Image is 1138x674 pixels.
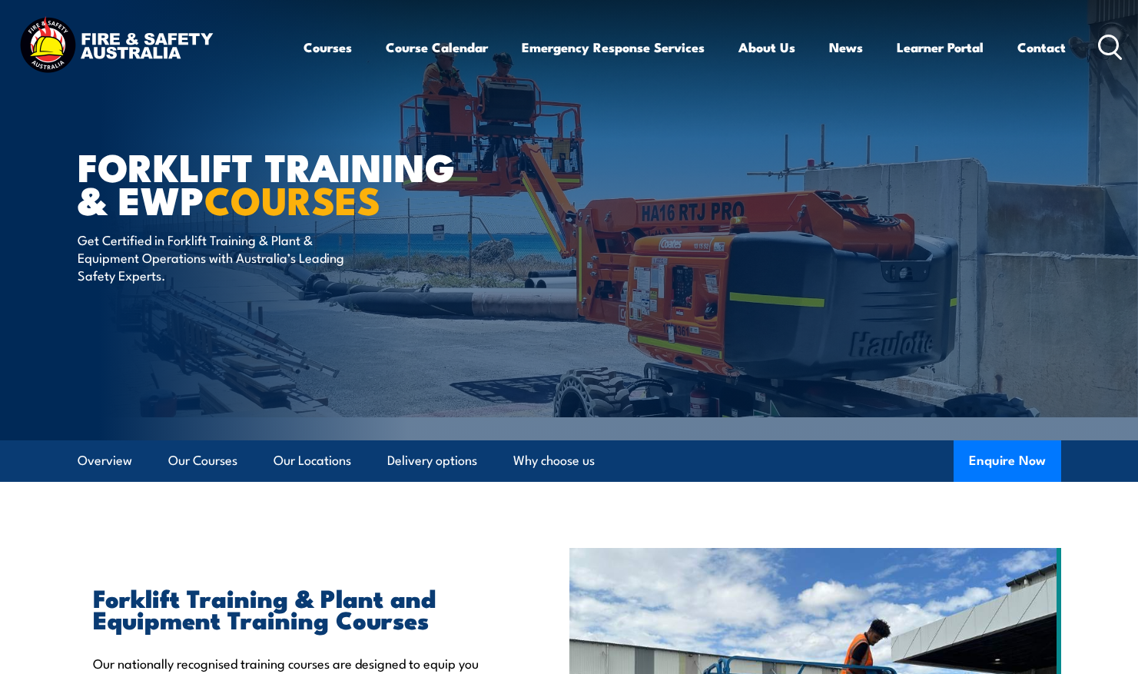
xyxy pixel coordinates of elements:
[829,27,863,68] a: News
[738,27,795,68] a: About Us
[522,27,705,68] a: Emergency Response Services
[387,440,477,481] a: Delivery options
[1017,27,1066,68] a: Contact
[78,149,457,215] h1: Forklift Training & EWP
[204,169,380,228] strong: COURSES
[93,586,499,629] h2: Forklift Training & Plant and Equipment Training Courses
[954,440,1061,482] button: Enquire Now
[386,27,488,68] a: Course Calendar
[513,440,595,481] a: Why choose us
[897,27,984,68] a: Learner Portal
[168,440,237,481] a: Our Courses
[78,231,358,284] p: Get Certified in Forklift Training & Plant & Equipment Operations with Australia’s Leading Safety...
[78,440,132,481] a: Overview
[274,440,351,481] a: Our Locations
[304,27,352,68] a: Courses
